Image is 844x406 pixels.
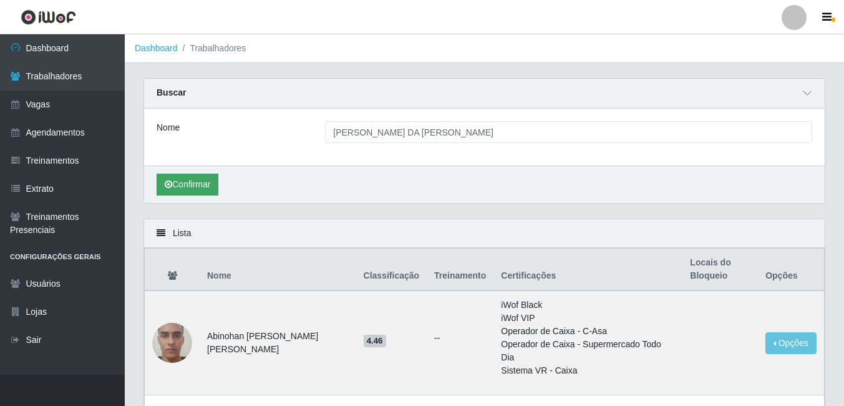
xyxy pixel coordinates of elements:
[765,332,817,354] button: Opções
[157,121,180,134] label: Nome
[144,219,825,248] div: Lista
[427,249,493,291] th: Treinamento
[758,249,824,291] th: Opções
[157,174,218,196] button: Confirmar
[434,332,486,345] ul: --
[200,290,356,395] td: Abinohan [PERSON_NAME] [PERSON_NAME]
[200,249,356,291] th: Nome
[325,121,812,143] input: Digite o Nome...
[501,325,675,338] li: Operador de Caixa - C-Asa
[501,299,675,312] li: iWof Black
[178,42,246,55] li: Trabalhadores
[135,43,178,53] a: Dashboard
[493,249,682,291] th: Certificações
[501,338,675,364] li: Operador de Caixa - Supermercado Todo Dia
[682,249,758,291] th: Locais do Bloqueio
[157,87,186,97] strong: Buscar
[152,307,192,379] img: 1737053662969.jpeg
[501,312,675,325] li: iWof VIP
[125,34,844,63] nav: breadcrumb
[356,249,427,291] th: Classificação
[21,9,76,25] img: CoreUI Logo
[364,335,386,347] span: 4.46
[501,364,675,377] li: Sistema VR - Caixa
